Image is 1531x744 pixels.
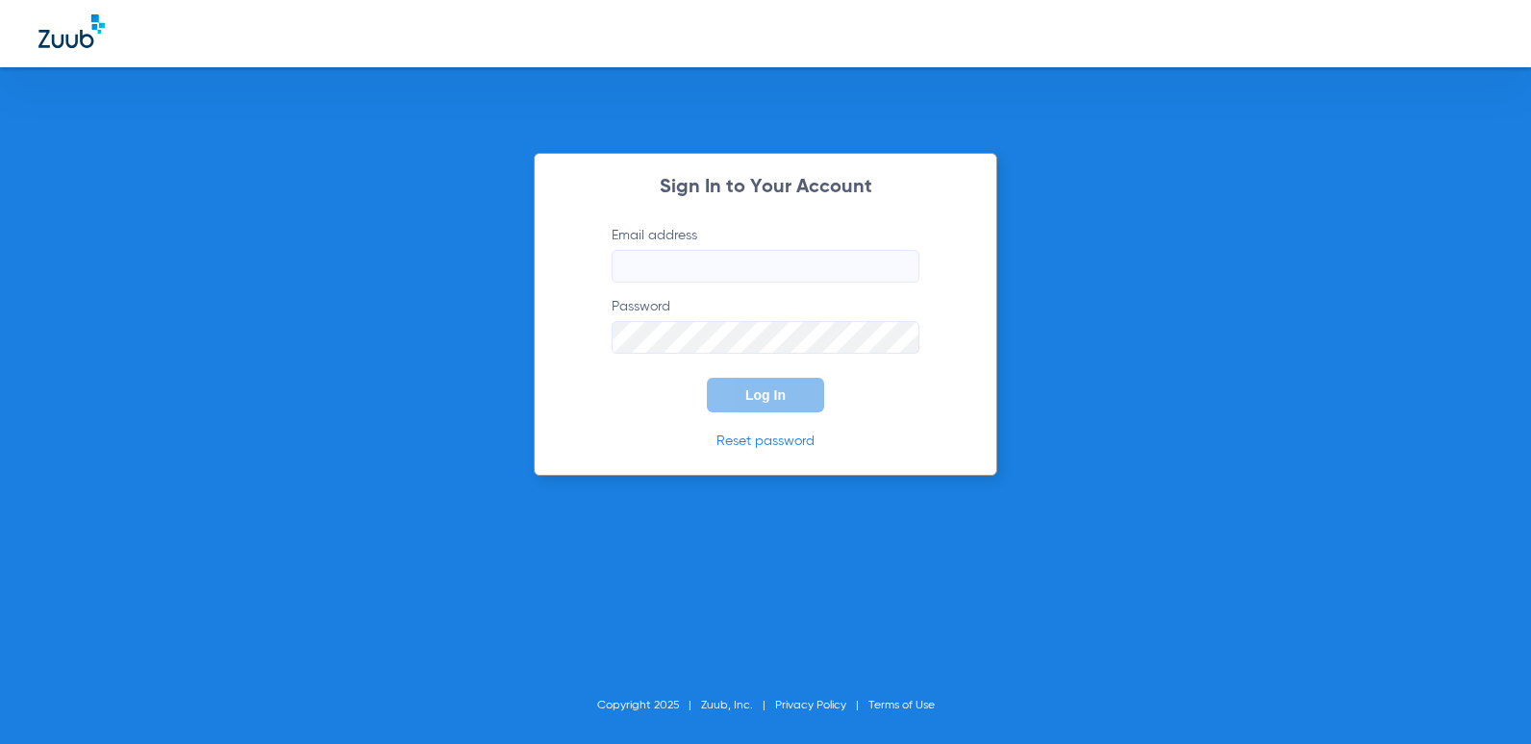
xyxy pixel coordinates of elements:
[597,696,701,715] li: Copyright 2025
[707,378,824,412] button: Log In
[612,297,919,354] label: Password
[583,178,948,197] h2: Sign In to Your Account
[38,14,105,48] img: Zuub Logo
[745,387,786,403] span: Log In
[612,250,919,283] input: Email address
[612,226,919,283] label: Email address
[868,700,935,711] a: Terms of Use
[701,696,775,715] li: Zuub, Inc.
[775,700,846,711] a: Privacy Policy
[716,434,815,448] a: Reset password
[612,321,919,354] input: Password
